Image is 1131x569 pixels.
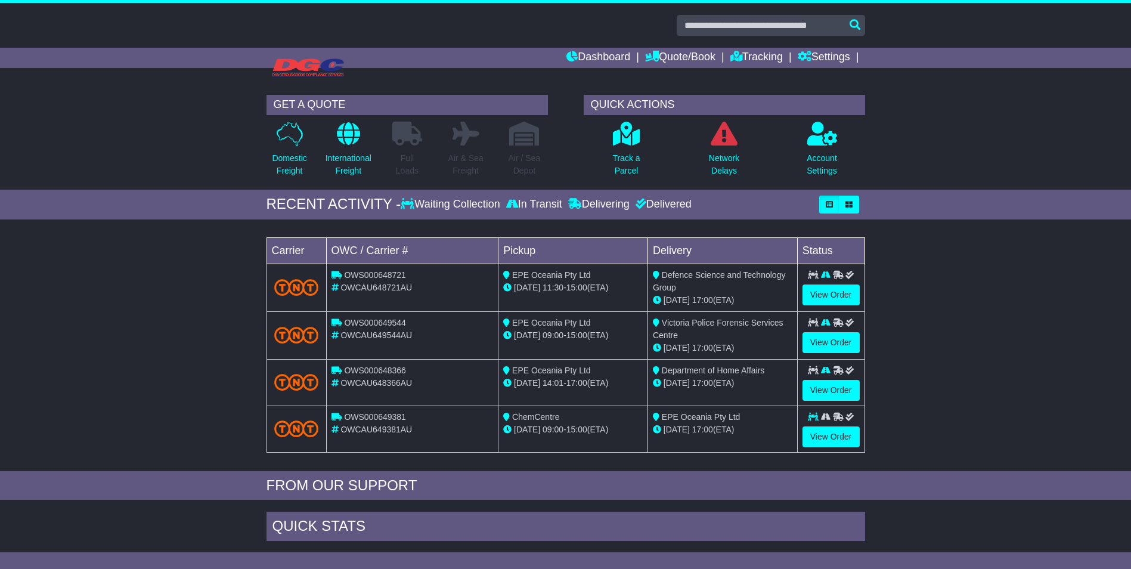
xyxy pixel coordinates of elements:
[344,270,406,280] span: OWS000648721
[512,412,559,422] span: ChemCentre
[584,95,865,115] div: QUICK ACTIONS
[709,152,739,177] p: Network Delays
[344,412,406,422] span: OWS000649381
[344,366,406,375] span: OWS000648366
[566,48,630,68] a: Dashboard
[612,152,640,177] p: Track a Parcel
[664,295,690,305] span: [DATE]
[498,237,648,264] td: Pickup
[503,377,643,389] div: - (ETA)
[633,198,692,211] div: Delivered
[543,330,563,340] span: 09:00
[503,423,643,436] div: - (ETA)
[653,423,792,436] div: (ETA)
[512,270,591,280] span: EPE Oceania Pty Ltd
[344,318,406,327] span: OWS000649544
[807,152,837,177] p: Account Settings
[503,198,565,211] div: In Transit
[512,366,591,375] span: EPE Oceania Pty Ltd
[543,425,563,434] span: 09:00
[267,477,865,494] div: FROM OUR SUPPORT
[566,425,587,434] span: 15:00
[692,378,713,388] span: 17:00
[664,343,690,352] span: [DATE]
[653,318,783,340] span: Victoria Police Forensic Services Centre
[274,374,319,390] img: TNT_Domestic.png
[566,378,587,388] span: 17:00
[802,284,860,305] a: View Order
[267,512,865,544] div: Quick Stats
[802,332,860,353] a: View Order
[692,295,713,305] span: 17:00
[664,378,690,388] span: [DATE]
[503,282,643,294] div: - (ETA)
[647,237,797,264] td: Delivery
[566,330,587,340] span: 15:00
[509,152,541,177] p: Air / Sea Depot
[274,420,319,437] img: TNT_Domestic.png
[664,425,690,434] span: [DATE]
[653,294,792,307] div: (ETA)
[645,48,715,68] a: Quote/Book
[340,330,412,340] span: OWCAU649544AU
[267,95,548,115] div: GET A QUOTE
[326,237,498,264] td: OWC / Carrier #
[802,380,860,401] a: View Order
[798,48,850,68] a: Settings
[653,377,792,389] div: (ETA)
[340,425,412,434] span: OWCAU649381AU
[514,283,540,292] span: [DATE]
[662,366,764,375] span: Department of Home Affairs
[340,378,412,388] span: OWCAU648366AU
[653,270,785,292] span: Defence Science and Technology Group
[326,152,371,177] p: International Freight
[274,327,319,343] img: TNT_Domestic.png
[708,121,740,184] a: NetworkDelays
[566,283,587,292] span: 15:00
[401,198,503,211] div: Waiting Collection
[806,121,838,184] a: AccountSettings
[448,152,484,177] p: Air & Sea Freight
[272,152,306,177] p: Domestic Freight
[692,425,713,434] span: 17:00
[503,329,643,342] div: - (ETA)
[340,283,412,292] span: OWCAU648721AU
[692,343,713,352] span: 17:00
[267,237,326,264] td: Carrier
[514,330,540,340] span: [DATE]
[662,412,740,422] span: EPE Oceania Pty Ltd
[565,198,633,211] div: Delivering
[512,318,591,327] span: EPE Oceania Pty Ltd
[514,378,540,388] span: [DATE]
[612,121,640,184] a: Track aParcel
[267,196,401,213] div: RECENT ACTIVITY -
[271,121,307,184] a: DomesticFreight
[802,426,860,447] a: View Order
[653,342,792,354] div: (ETA)
[392,152,422,177] p: Full Loads
[730,48,783,68] a: Tracking
[325,121,372,184] a: InternationalFreight
[514,425,540,434] span: [DATE]
[543,378,563,388] span: 14:01
[797,237,864,264] td: Status
[543,283,563,292] span: 11:30
[274,279,319,295] img: TNT_Domestic.png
